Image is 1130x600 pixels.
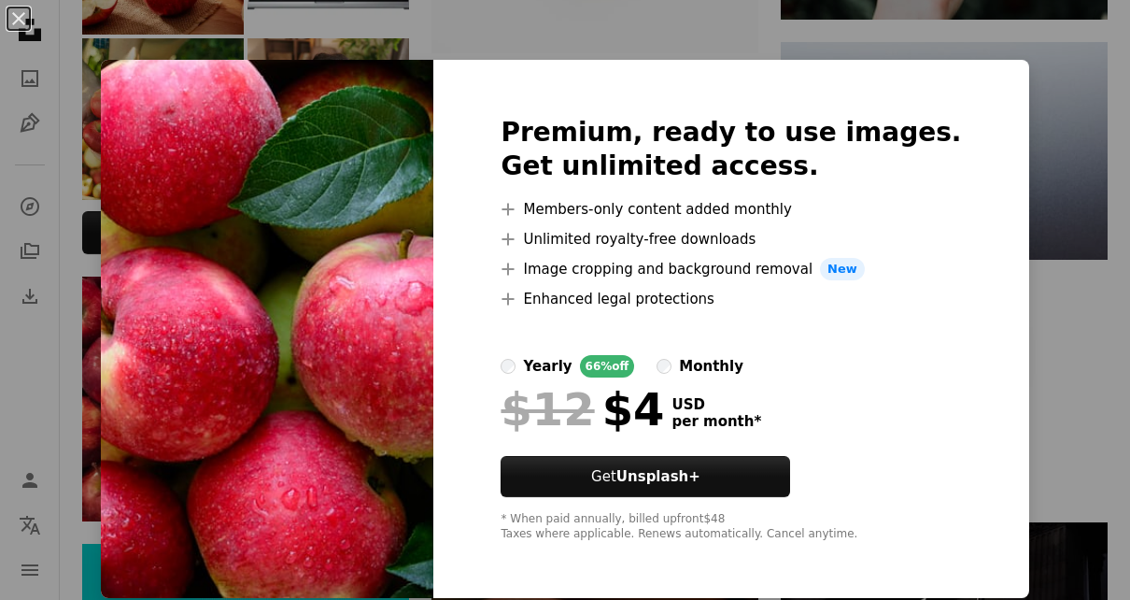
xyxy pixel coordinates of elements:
div: 66% off [580,355,635,378]
li: Enhanced legal protections [501,288,961,310]
img: premium_photo-1661322640130-f6a1e2c36653 [101,60,433,598]
li: Image cropping and background removal [501,258,961,280]
button: GetUnsplash+ [501,456,790,497]
strong: Unsplash+ [616,468,700,485]
div: yearly [523,355,572,378]
span: USD [671,396,761,413]
h2: Premium, ready to use images. Get unlimited access. [501,116,961,183]
div: * When paid annually, billed upfront $48 Taxes where applicable. Renews automatically. Cancel any... [501,512,961,542]
li: Members-only content added monthly [501,198,961,221]
span: $12 [501,385,594,434]
div: $4 [501,385,664,434]
li: Unlimited royalty-free downloads [501,228,961,250]
input: monthly [657,359,671,374]
span: New [820,258,865,280]
div: monthly [679,355,743,378]
span: per month * [671,413,761,430]
input: yearly66%off [501,359,516,374]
